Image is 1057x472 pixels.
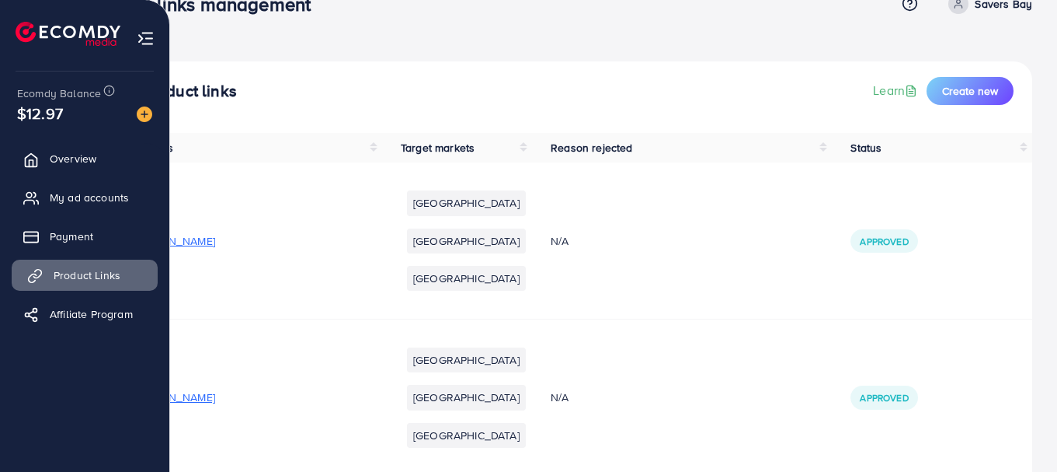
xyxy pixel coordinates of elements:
[137,107,152,122] img: image
[50,229,93,244] span: Payment
[942,83,998,99] span: Create new
[407,385,526,410] li: [GEOGRAPHIC_DATA]
[860,235,908,248] span: Approved
[850,140,881,156] span: Status
[927,77,1014,105] button: Create new
[407,266,526,291] li: [GEOGRAPHIC_DATA]
[12,221,158,252] a: Payment
[401,140,475,156] span: Target markets
[137,30,155,47] img: menu
[50,190,129,205] span: My ad accounts
[551,140,632,156] span: Reason rejected
[12,260,158,291] a: Product Links
[873,82,920,100] a: Learn
[12,299,158,330] a: Affiliate Program
[407,229,526,253] li: [GEOGRAPHIC_DATA]
[17,86,101,101] span: Ecomdy Balance
[50,306,133,322] span: Affiliate Program
[16,22,120,46] img: logo
[407,191,526,215] li: [GEOGRAPHIC_DATA]
[551,390,568,405] span: N/A
[407,348,526,372] li: [GEOGRAPHIC_DATA]
[407,423,526,448] li: [GEOGRAPHIC_DATA]
[50,151,96,166] span: Overview
[12,143,158,174] a: Overview
[17,102,63,124] span: $12.97
[54,267,120,283] span: Product Links
[860,391,908,404] span: Approved
[106,82,237,101] h4: Your product links
[991,402,1045,460] iframe: Chat
[551,233,568,249] span: N/A
[12,182,158,213] a: My ad accounts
